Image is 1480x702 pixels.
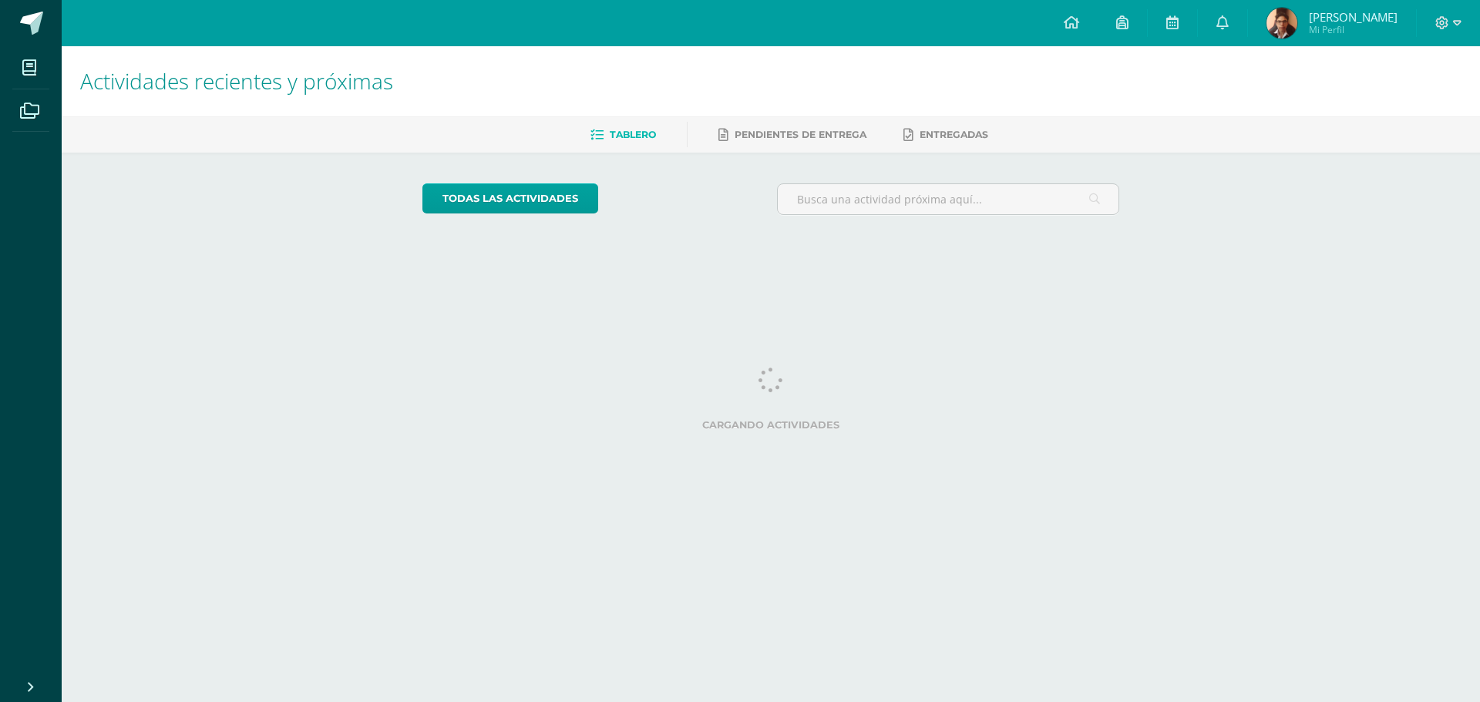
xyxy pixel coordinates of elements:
span: [PERSON_NAME] [1309,9,1398,25]
img: 3a6ce4f768a7b1eafc7f18269d90ebb8.png [1266,8,1297,39]
a: Pendientes de entrega [718,123,866,147]
a: Entregadas [903,123,988,147]
span: Entregadas [920,129,988,140]
span: Pendientes de entrega [735,129,866,140]
input: Busca una actividad próxima aquí... [778,184,1119,214]
label: Cargando actividades [422,419,1120,431]
a: Tablero [590,123,656,147]
a: todas las Actividades [422,183,598,213]
span: Tablero [610,129,656,140]
span: Mi Perfil [1309,23,1398,36]
span: Actividades recientes y próximas [80,66,393,96]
